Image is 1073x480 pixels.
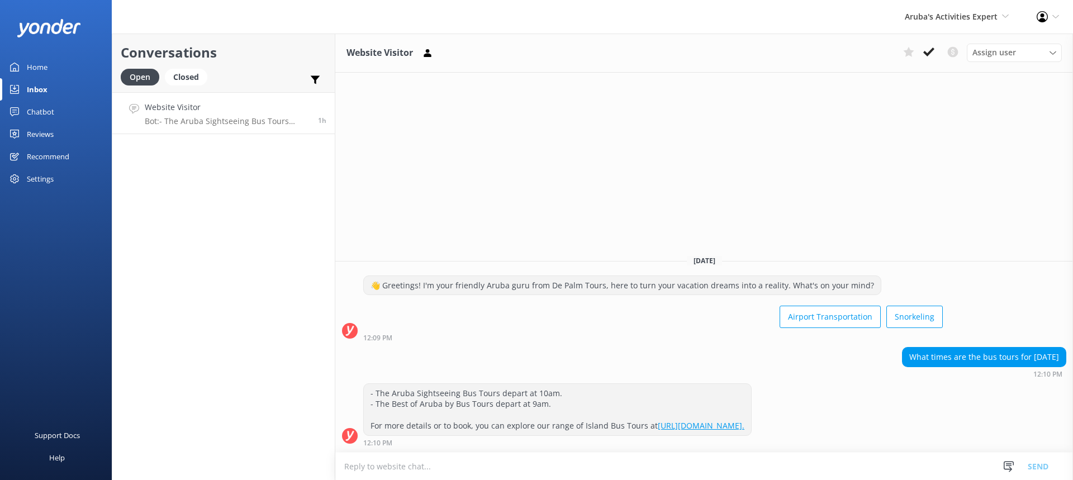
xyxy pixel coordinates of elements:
div: Chatbot [27,101,54,123]
a: [URL][DOMAIN_NAME]. [658,420,744,431]
div: Sep 27 2025 12:10pm (UTC -04:00) America/Caracas [363,439,752,446]
a: Closed [165,70,213,83]
div: What times are the bus tours for [DATE] [903,348,1066,367]
strong: 12:09 PM [363,335,392,341]
div: Open [121,69,159,85]
span: Aruba's Activities Expert [905,11,998,22]
div: Inbox [27,78,48,101]
div: Reviews [27,123,54,145]
a: Website VisitorBot:- The Aruba Sightseeing Bus Tours depart at 10am. - The Best of Aruba by Bus T... [112,92,335,134]
span: [DATE] [687,256,722,265]
span: Sep 27 2025 12:10pm (UTC -04:00) America/Caracas [318,116,326,125]
strong: 12:10 PM [363,440,392,446]
div: Closed [165,69,207,85]
img: yonder-white-logo.png [17,19,81,37]
button: Airport Transportation [780,306,881,328]
button: Snorkeling [886,306,943,328]
strong: 12:10 PM [1033,371,1062,378]
h3: Website Visitor [346,46,413,60]
div: Settings [27,168,54,190]
div: - The Aruba Sightseeing Bus Tours depart at 10am. - The Best of Aruba by Bus Tours depart at 9am.... [364,384,751,435]
div: Sep 27 2025 12:09pm (UTC -04:00) America/Caracas [363,334,943,341]
div: Recommend [27,145,69,168]
a: Open [121,70,165,83]
h4: Website Visitor [145,101,310,113]
div: Assign User [967,44,1062,61]
span: Assign user [972,46,1016,59]
div: Support Docs [35,424,80,446]
h2: Conversations [121,42,326,63]
div: Help [49,446,65,469]
div: Sep 27 2025 12:10pm (UTC -04:00) America/Caracas [902,370,1066,378]
p: Bot: - The Aruba Sightseeing Bus Tours depart at 10am. - The Best of Aruba by Bus Tours depart at... [145,116,310,126]
div: 👋 Greetings! I'm your friendly Aruba guru from De Palm Tours, here to turn your vacation dreams i... [364,276,881,295]
div: Home [27,56,48,78]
